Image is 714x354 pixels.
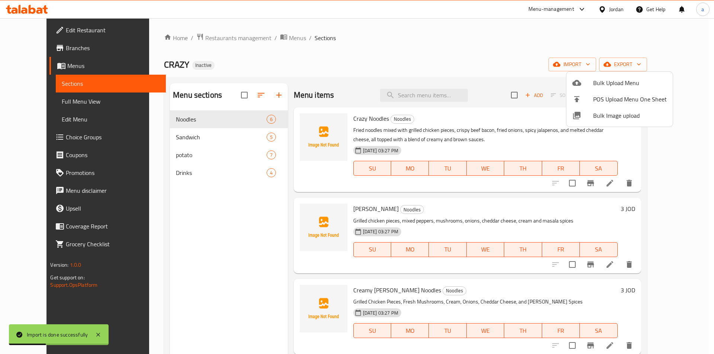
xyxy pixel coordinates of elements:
[593,111,667,120] span: Bulk Image upload
[27,331,88,339] div: Import is done successfully
[593,95,667,104] span: POS Upload Menu One Sheet
[593,78,667,87] span: Bulk Upload Menu
[566,91,673,107] li: POS Upload Menu One Sheet
[566,75,673,91] li: Upload bulk menu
